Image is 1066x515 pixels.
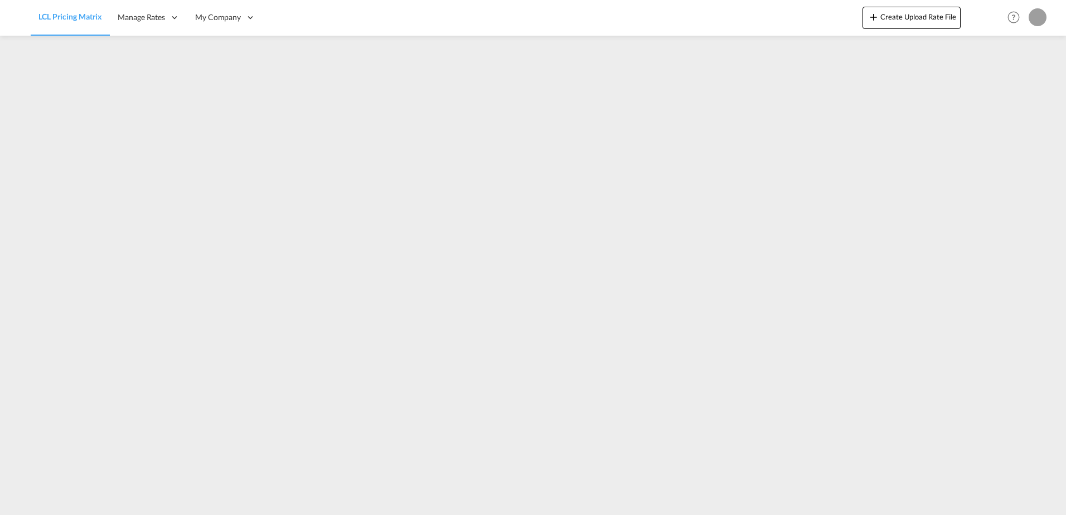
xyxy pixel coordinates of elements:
md-icon: icon-plus 400-fg [867,10,880,23]
span: Help [1004,8,1023,27]
span: LCL Pricing Matrix [38,12,102,21]
span: Manage Rates [118,12,165,23]
span: My Company [195,12,241,23]
button: icon-plus 400-fgCreate Upload Rate File [863,7,961,29]
div: Help [1004,8,1029,28]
